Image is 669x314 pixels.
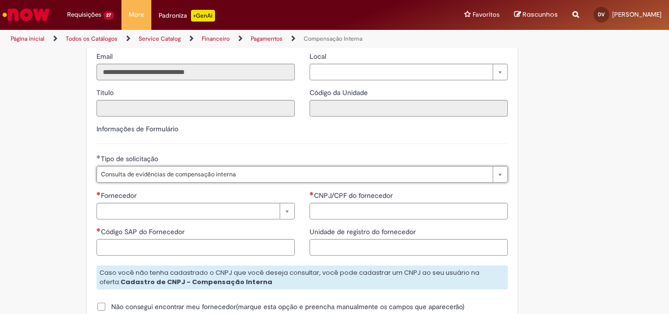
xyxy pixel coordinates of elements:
[202,35,230,43] a: Financeiro
[96,239,295,256] input: Código SAP do Fornecedor
[191,10,215,22] p: +GenAi
[598,11,605,18] span: DV
[129,10,144,20] span: More
[96,266,508,290] div: Caso você não tenha cadastrado o CNPJ que você deseja consultar, você pode cadastrar um CNPJ ao s...
[310,227,418,236] span: Unidade de registro do fornecedor
[101,227,187,236] span: Código SAP do Fornecedor
[103,11,114,20] span: 27
[514,10,558,20] a: Rascunhos
[101,154,160,163] span: Tipo de solicitação
[310,64,508,80] a: Limpar campo Local
[96,64,295,80] input: Email
[101,167,488,182] span: Consulta de evidências de compensação interna
[310,192,314,195] span: Necessários
[96,124,178,133] label: Informações de Formulário
[96,203,295,219] a: Limpar campo Fornecedor
[473,10,500,20] span: Favoritos
[96,52,115,61] span: Somente leitura - Email
[304,35,362,43] a: Compensação Interna
[7,30,439,48] ul: Trilhas de página
[96,192,101,195] span: Necessários
[159,10,215,22] div: Padroniza
[310,100,508,117] input: Código da Unidade
[310,88,370,97] label: Somente leitura - Código da Unidade
[523,10,558,19] span: Rascunhos
[66,35,118,43] a: Todos os Catálogos
[139,35,181,43] a: Service Catalog
[1,5,51,24] img: ServiceNow
[101,191,139,200] span: Fornecedor
[11,35,45,43] a: Página inicial
[310,52,328,61] span: Local
[96,228,101,232] span: Necessários
[96,100,295,117] input: Título
[96,88,116,97] label: Somente leitura - Título
[612,10,662,19] span: [PERSON_NAME]
[67,10,101,20] span: Requisições
[96,51,115,61] label: Somente leitura - Email
[96,155,101,159] span: Obrigatório Preenchido
[120,277,272,287] strong: Cadastro de CNPJ - Compensação Interna
[310,203,508,219] input: CNPJ/CPF do fornecedor
[310,239,508,256] input: Unidade de registro do fornecedor
[111,302,464,312] span: Não consegui encontrar meu fornecedor(marque esta opção e preencha manualmente os campos que apar...
[251,35,283,43] a: Pagamentos
[314,191,395,200] span: CNPJ/CPF do fornecedor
